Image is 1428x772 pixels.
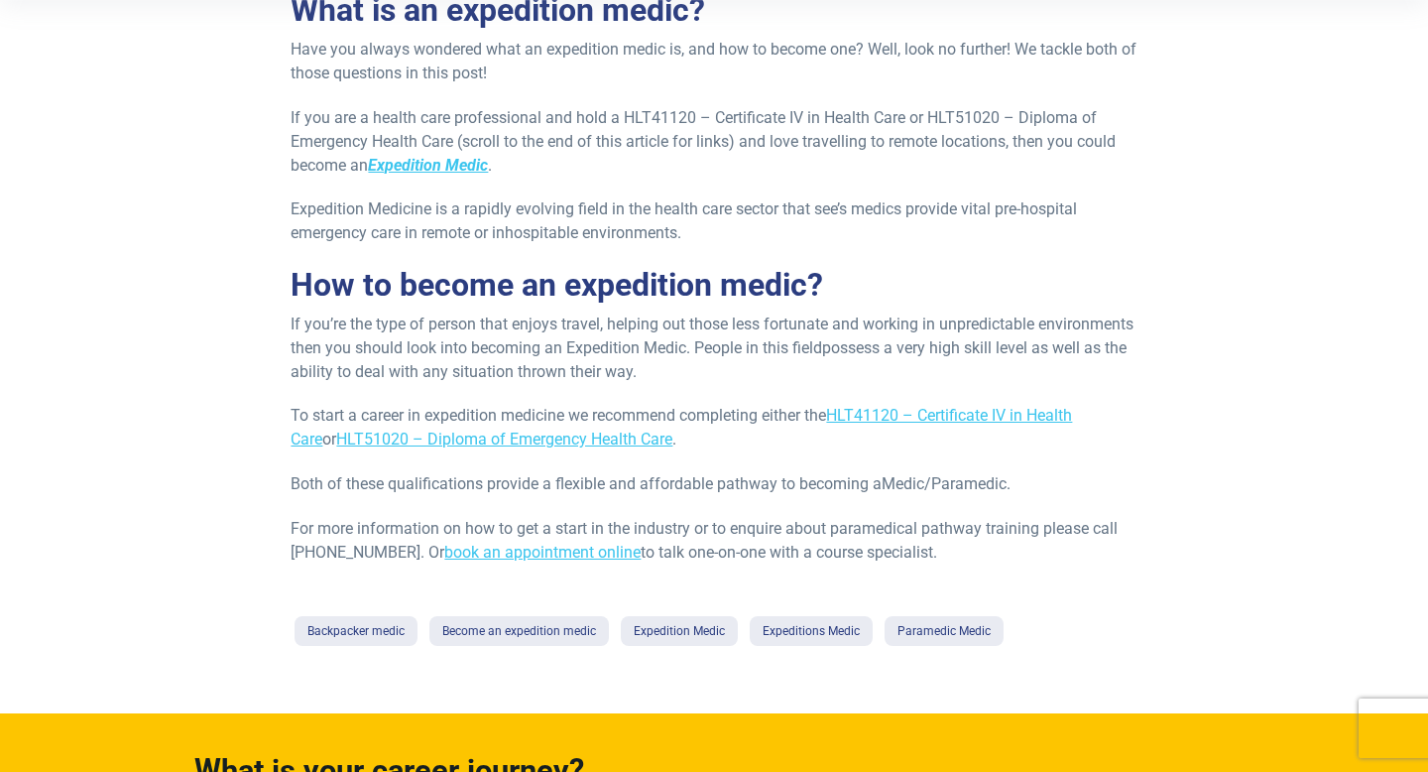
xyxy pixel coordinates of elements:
[621,616,738,646] a: Expedition Medic
[672,430,676,449] span: .
[291,106,1136,178] p: If you are a health care professional and hold a HLT41120 – Certificate IV in Health Care or HLT5...
[885,616,1004,646] a: Paramedic Medic
[291,38,1136,85] p: Have you always wondered what an expedition medic is, and how to become one? Well, look no furthe...
[291,197,1136,245] p: Expedition Medicine is a rapidly evolving field in the health care sector that see’s medics provi...
[336,430,672,449] a: HLT51020 – Diploma of Emergency Health Care
[429,616,609,646] a: Become an expedition medic
[322,430,336,449] span: or
[368,156,488,175] a: Expedition Medic
[291,406,826,425] span: To start a career in expedition medicine we recommend completing either the
[882,474,1011,493] span: Medic/Paramedic.
[295,616,417,646] a: Backpacker medic
[291,474,882,493] span: Both of these qualifications provide a flexible and affordable pathway to becoming a
[444,543,641,562] a: book an appointment online
[291,266,1136,304] h2: How to become an expedition medic?
[291,315,1133,357] span: If you’re the type of person that enjoys travel, helping out those less fortunate and working in ...
[291,338,1127,381] span: possess a very high skill level as well as the ability to deal with any situation thrown their way.
[439,543,937,562] span: r to talk one-on-one with a course specialist.
[750,616,873,646] a: Expeditions Medic
[291,519,1118,562] span: For more information on how to get a start in the industry or to enquire about paramedical pathwa...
